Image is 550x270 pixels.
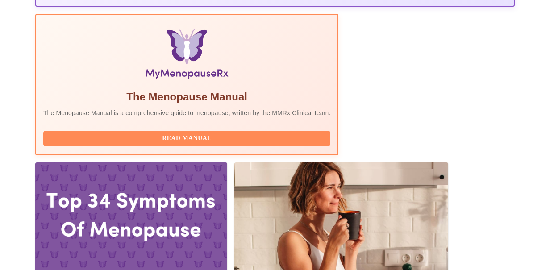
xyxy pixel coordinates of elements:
img: Menopause Manual [89,29,285,83]
a: Read Manual [43,134,333,141]
button: Read Manual [43,131,331,146]
h5: The Menopause Manual [43,90,331,104]
span: Read Manual [52,133,322,144]
p: The Menopause Manual is a comprehensive guide to menopause, written by the MMRx Clinical team. [43,108,331,117]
